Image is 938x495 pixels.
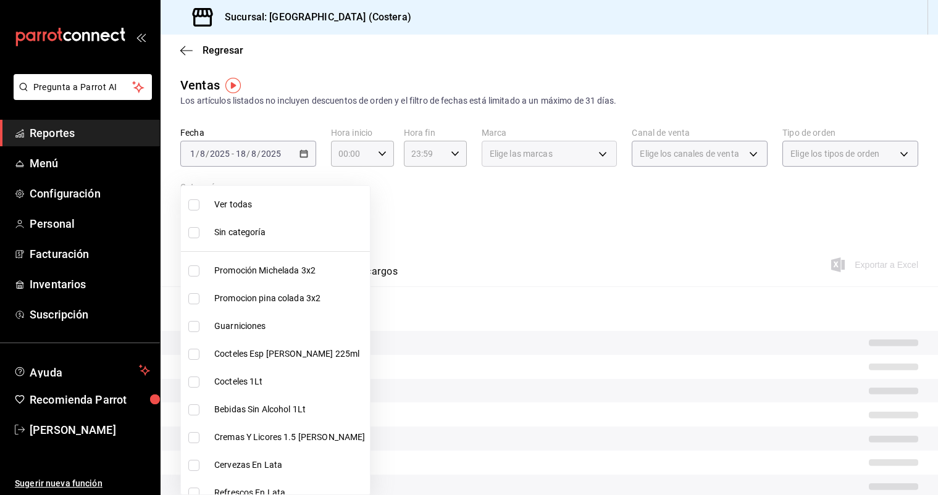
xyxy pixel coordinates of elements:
[225,78,241,93] img: Tooltip marker
[214,459,365,472] span: Cervezas En Lata
[214,347,365,360] span: Cocteles Esp [PERSON_NAME] 225ml
[214,226,365,239] span: Sin categoría
[214,198,365,211] span: Ver todas
[214,431,365,444] span: Cremas Y Licores 1.5 [PERSON_NAME]
[214,320,365,333] span: Guarniciones
[214,375,365,388] span: Cocteles 1Lt
[214,292,365,305] span: Promocion pina colada 3x2
[214,264,365,277] span: Promoción Michelada 3x2
[214,403,365,416] span: Bebidas Sin Alcohol 1Lt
